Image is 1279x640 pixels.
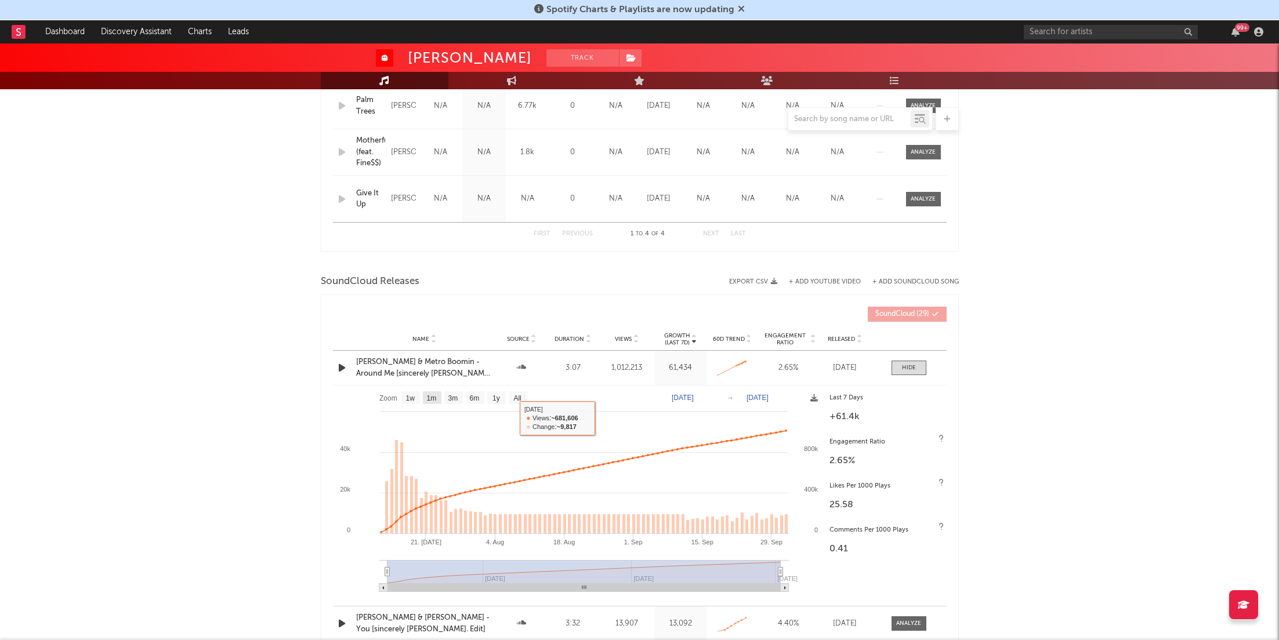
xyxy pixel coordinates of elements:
[818,193,857,205] div: N/A
[356,612,493,635] a: [PERSON_NAME] & [PERSON_NAME] - You [sincerely [PERSON_NAME]. Edit]
[602,362,652,374] div: 1,012,213
[550,362,596,374] div: 3:07
[760,539,782,546] text: 29. Sep
[562,231,593,237] button: Previous
[729,278,777,285] button: Export CSV
[773,147,812,158] div: N/A
[691,539,713,546] text: 15. Sep
[672,394,694,402] text: [DATE]
[738,5,745,14] span: Dismiss
[509,147,546,158] div: 1.8k
[818,147,857,158] div: N/A
[875,311,915,318] span: SoundCloud
[1231,27,1240,37] button: 99+
[391,146,415,159] div: [PERSON_NAME]
[509,100,546,112] div: 6.77k
[507,336,530,343] span: Source
[639,193,678,205] div: [DATE]
[410,539,441,546] text: 21. [DATE]
[729,193,767,205] div: N/A
[729,100,767,112] div: N/A
[788,115,911,124] input: Search by song name or URL
[356,94,386,117] a: Palm Trees
[829,479,941,493] div: Likes Per 1000 Plays
[37,20,93,43] a: Dashboard
[814,526,817,533] text: 0
[761,362,816,374] div: 2.65 %
[426,394,436,402] text: 1m
[829,542,941,556] div: 0.41
[93,20,180,43] a: Discovery Assistant
[469,394,479,402] text: 6m
[346,526,350,533] text: 0
[552,147,593,158] div: 0
[180,20,220,43] a: Charts
[546,49,619,67] button: Track
[829,498,941,512] div: 25.58
[509,193,546,205] div: N/A
[616,227,680,241] div: 1 4 4
[861,279,959,285] button: + Add SoundCloud Song
[408,49,532,67] div: [PERSON_NAME]
[636,231,643,237] span: to
[773,193,812,205] div: N/A
[602,618,652,630] div: 13,907
[422,100,459,112] div: N/A
[761,332,809,346] span: Engagement Ratio
[356,188,386,210] a: Give It Up
[872,279,959,285] button: + Add SoundCloud Song
[405,394,415,402] text: 1w
[684,100,723,112] div: N/A
[1024,25,1198,39] input: Search for artists
[664,332,690,339] p: Growth
[340,486,350,493] text: 20k
[828,336,855,343] span: Released
[658,618,704,630] div: 13,092
[485,539,503,546] text: 4. Aug
[868,307,947,322] button: SoundCloud(29)
[321,275,419,289] span: SoundCloud Releases
[555,336,584,343] span: Duration
[777,575,798,582] text: [DATE]
[822,618,868,630] div: [DATE]
[731,231,746,237] button: Last
[379,394,397,402] text: Zoom
[422,193,459,205] div: N/A
[340,445,350,452] text: 40k
[412,336,429,343] span: Name
[822,362,868,374] div: [DATE]
[513,394,521,402] text: All
[220,20,257,43] a: Leads
[658,362,704,374] div: 61,434
[684,147,723,158] div: N/A
[773,100,812,112] div: N/A
[747,394,769,402] text: [DATE]
[829,410,941,424] div: +61.4k
[356,135,386,169] a: Motherfucker (feat. Fine$$)
[875,311,929,318] span: ( 29 )
[422,147,459,158] div: N/A
[448,394,458,402] text: 3m
[356,357,493,379] div: [PERSON_NAME] & Metro Boomin - Around Me [sincerely [PERSON_NAME]. Edit]
[684,193,723,205] div: N/A
[777,279,861,285] div: + Add YouTube Video
[818,100,857,112] div: N/A
[703,231,719,237] button: Next
[599,193,633,205] div: N/A
[804,486,818,493] text: 400k
[391,99,415,113] div: [PERSON_NAME]
[553,539,574,546] text: 18. Aug
[552,193,593,205] div: 0
[465,193,503,205] div: N/A
[713,336,745,343] span: 60D Trend
[550,618,596,630] div: 3:32
[804,445,818,452] text: 800k
[639,147,678,158] div: [DATE]
[465,147,503,158] div: N/A
[546,5,734,14] span: Spotify Charts & Playlists are now updating
[727,394,734,402] text: →
[639,100,678,112] div: [DATE]
[492,394,500,402] text: 1y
